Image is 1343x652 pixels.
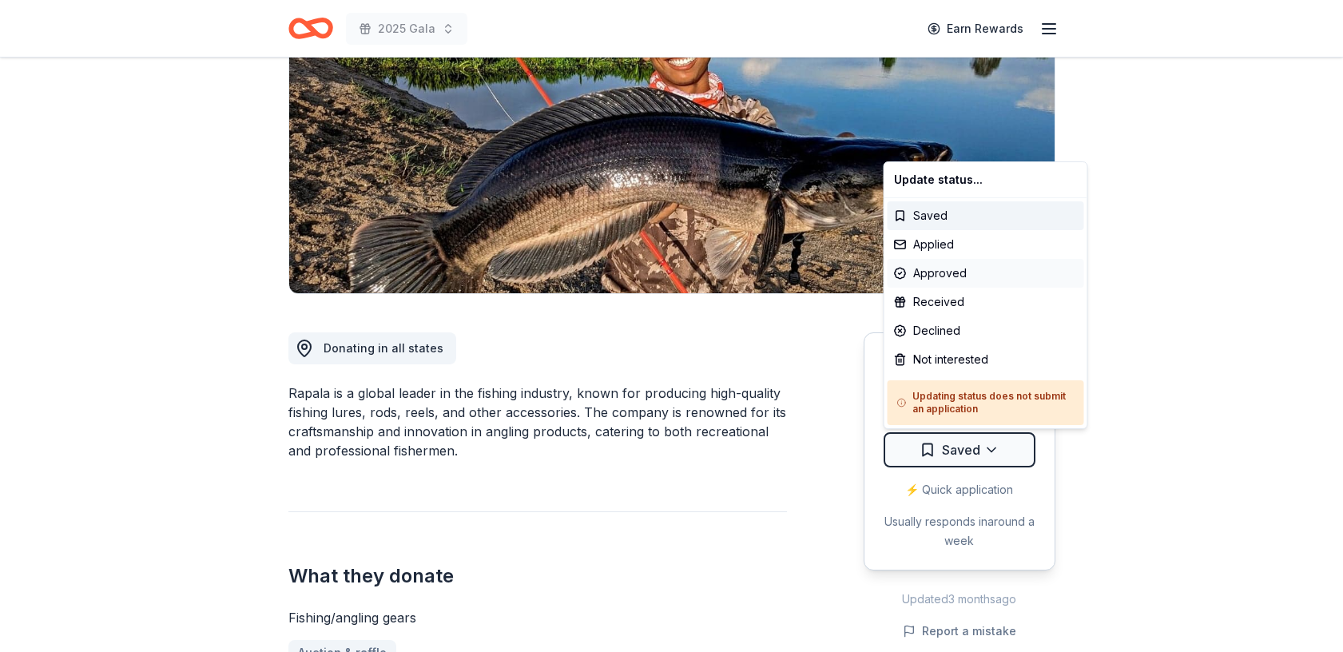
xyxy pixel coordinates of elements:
span: 2025 Gala [378,19,435,38]
div: Update status... [888,165,1084,194]
h5: Updating status does not submit an application [897,390,1075,415]
div: Applied [888,230,1084,259]
div: Not interested [888,345,1084,374]
div: Saved [888,201,1084,230]
div: Approved [888,259,1084,288]
div: Declined [888,316,1084,345]
div: Received [888,288,1084,316]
